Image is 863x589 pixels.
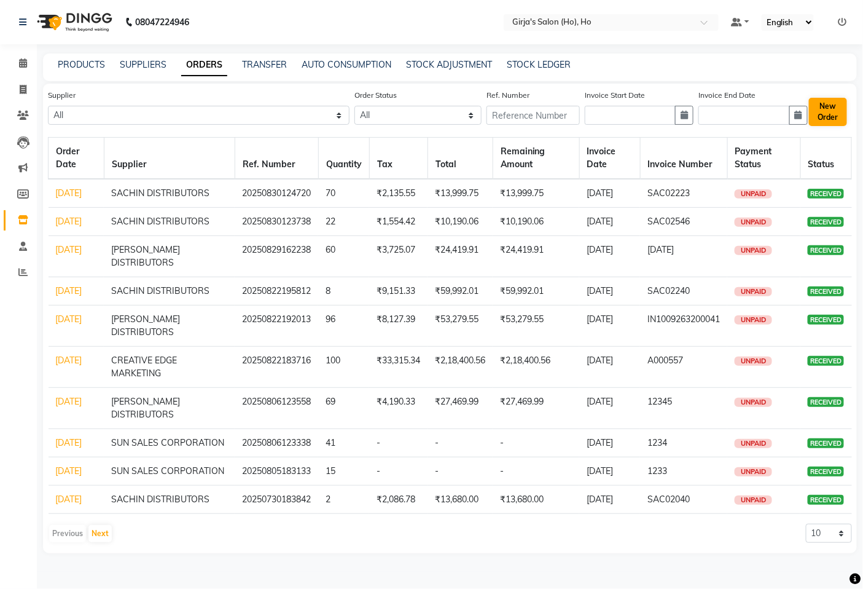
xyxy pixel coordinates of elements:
[579,306,640,347] td: [DATE]
[579,208,640,236] td: [DATE]
[369,457,428,486] td: -
[428,388,493,429] td: ₹27,469.99
[647,355,683,366] span: A000557
[735,315,772,325] span: UNPAID
[369,208,428,236] td: ₹1,554.42
[493,138,579,180] th: Remaining Amount
[808,315,844,325] span: RECEIVED
[493,208,579,236] td: ₹10,190.06
[579,277,640,306] td: [DATE]
[104,429,235,457] td: SUN SALES CORPORATION
[579,138,640,180] th: Invoice Date
[369,236,428,277] td: ₹3,725.07
[808,438,844,448] span: RECEIVED
[104,208,235,236] td: SACHIN DISTRIBUTORS
[354,90,397,101] label: Order Status
[808,467,844,476] span: RECEIVED
[808,356,844,366] span: RECEIVED
[235,236,318,277] td: 20250829162238
[56,494,82,505] a: [DATE]
[493,347,579,388] td: ₹2,18,400.56
[735,189,772,199] span: UNPAID
[104,457,235,486] td: SUN SALES CORPORATION
[302,59,391,70] a: AUTO CONSUMPTION
[493,388,579,429] td: ₹27,469.99
[369,277,428,306] td: ₹9,151.33
[235,179,318,208] td: 20250830124720
[808,287,844,296] span: RECEIVED
[808,217,844,227] span: RECEIVED
[56,244,82,255] a: [DATE]
[235,306,318,347] td: 20250822192013
[428,179,493,208] td: ₹13,999.75
[493,457,579,486] td: -
[235,388,318,429] td: 20250806123558
[428,306,493,347] td: ₹53,279.55
[579,388,640,429] td: [DATE]
[235,486,318,514] td: 20250730183842
[735,287,772,296] span: UNPAID
[579,179,640,208] td: [DATE]
[31,5,115,39] img: logo
[318,429,369,457] td: 41
[428,277,493,306] td: ₹59,992.01
[369,138,428,180] th: Tax
[735,357,772,366] span: UNPAID
[428,486,493,514] td: ₹13,680.00
[585,90,645,101] label: Invoice Start Date
[104,306,235,347] td: [PERSON_NAME] DISTRIBUTORS
[104,277,235,306] td: SACHIN DISTRIBUTORS
[369,388,428,429] td: ₹4,190.33
[808,397,844,407] span: RECEIVED
[369,347,428,388] td: ₹33,315.34
[647,188,690,199] span: SAC02223
[318,208,369,236] td: 22
[88,525,112,542] button: Next
[235,429,318,457] td: 20250806123338
[493,429,579,457] td: -
[242,59,287,70] a: TRANSFER
[135,5,189,39] b: 08047224946
[647,396,672,407] span: 12345
[318,306,369,347] td: 96
[235,347,318,388] td: 20250822183716
[369,179,428,208] td: ₹2,135.55
[493,236,579,277] td: ₹24,419.91
[698,90,756,101] label: Invoice End Date
[56,314,82,325] a: [DATE]
[579,457,640,486] td: [DATE]
[235,208,318,236] td: 20250830123738
[640,138,727,180] th: Invoice Number
[808,189,844,199] span: RECEIVED
[56,355,82,366] a: [DATE]
[104,486,235,514] td: SACHIN DISTRIBUTORS
[235,277,318,306] td: 20250822195812
[428,236,493,277] td: ₹24,419.91
[809,98,847,126] button: New Order
[579,429,640,457] td: [DATE]
[318,388,369,429] td: 69
[48,90,76,101] label: Supplier
[318,486,369,514] td: 2
[428,138,493,180] th: Total
[235,457,318,486] td: 20250805183133
[647,465,667,476] span: 1233
[181,54,227,76] a: ORDERS
[579,347,640,388] td: [DATE]
[493,277,579,306] td: ₹59,992.01
[369,306,428,347] td: ₹8,127.39
[120,59,166,70] a: SUPPLIERS
[647,314,720,325] span: IN1009263200041
[318,277,369,306] td: 8
[406,59,492,70] a: STOCK ADJUSTMENT
[735,246,772,255] span: UNPAID
[318,457,369,486] td: 15
[800,138,851,180] th: Status
[493,486,579,514] td: ₹13,680.00
[49,138,104,180] th: Order Date
[56,437,82,448] a: [DATE]
[318,236,369,277] td: 60
[56,188,82,199] a: [DATE]
[428,347,493,388] td: ₹2,18,400.56
[369,429,428,457] td: -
